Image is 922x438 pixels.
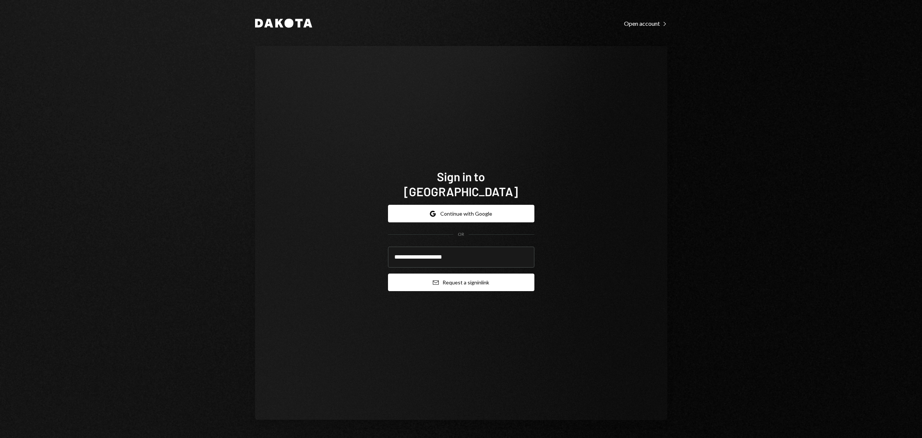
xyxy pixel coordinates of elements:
[458,231,464,238] div: OR
[388,169,534,199] h1: Sign in to [GEOGRAPHIC_DATA]
[388,205,534,222] button: Continue with Google
[624,19,667,27] a: Open account
[388,274,534,291] button: Request a signinlink
[624,20,667,27] div: Open account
